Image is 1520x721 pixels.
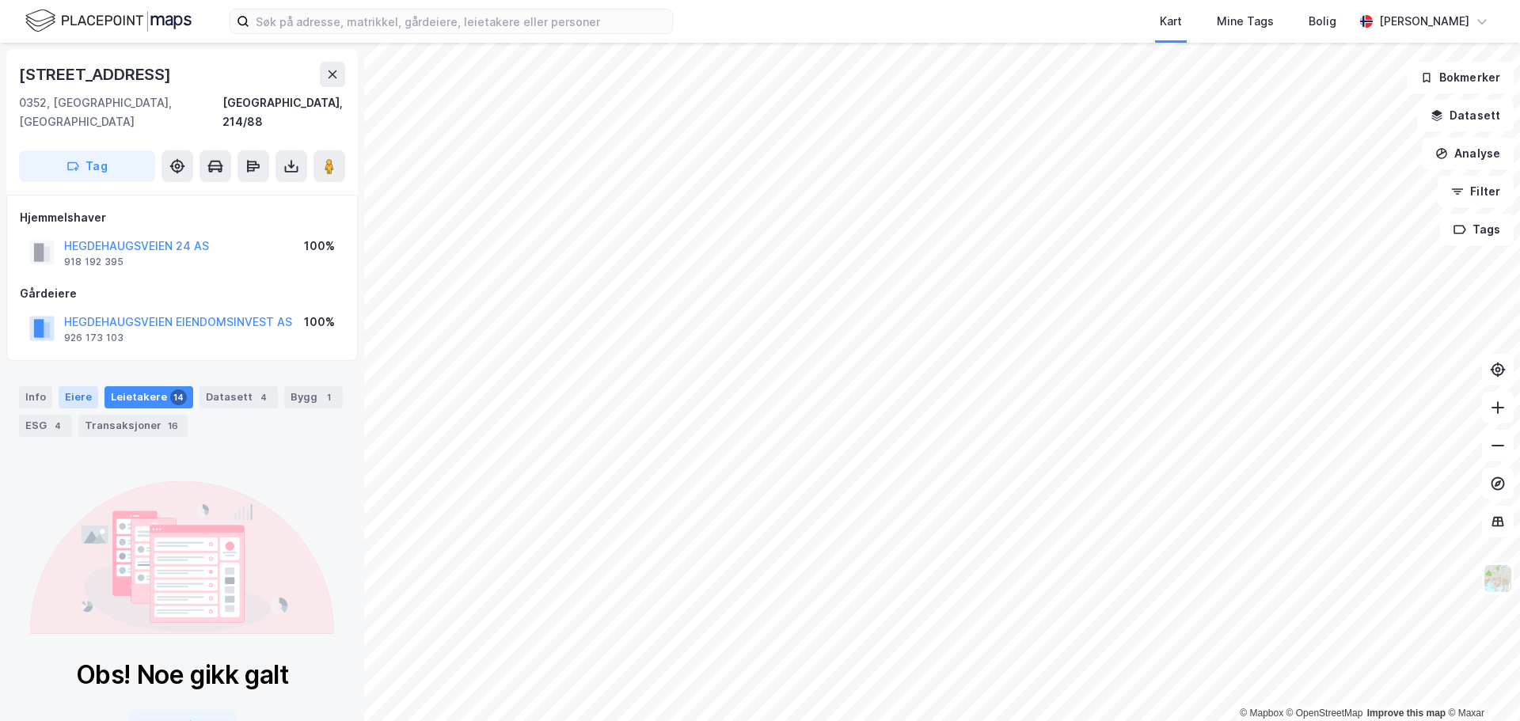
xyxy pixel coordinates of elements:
[304,313,335,332] div: 100%
[78,415,188,437] div: Transaksjoner
[1441,645,1520,721] iframe: Chat Widget
[19,150,155,182] button: Tag
[1367,708,1446,719] a: Improve this map
[256,389,272,405] div: 4
[1422,138,1514,169] button: Analyse
[1438,176,1514,207] button: Filter
[20,284,344,303] div: Gårdeiere
[64,332,123,344] div: 926 173 103
[19,386,52,408] div: Info
[1309,12,1336,31] div: Bolig
[1240,708,1283,719] a: Mapbox
[1160,12,1182,31] div: Kart
[165,418,181,434] div: 16
[1483,564,1513,594] img: Z
[1286,708,1363,719] a: OpenStreetMap
[249,9,672,33] input: Søk på adresse, matrikkel, gårdeiere, leietakere eller personer
[304,237,335,256] div: 100%
[104,386,193,408] div: Leietakere
[170,389,187,405] div: 14
[199,386,278,408] div: Datasett
[20,208,344,227] div: Hjemmelshaver
[1407,62,1514,93] button: Bokmerker
[321,389,336,405] div: 1
[76,659,289,691] div: Obs! Noe gikk galt
[64,256,123,268] div: 918 192 395
[25,7,192,35] img: logo.f888ab2527a4732fd821a326f86c7f29.svg
[1441,645,1520,721] div: Kontrollprogram for chat
[19,93,222,131] div: 0352, [GEOGRAPHIC_DATA], [GEOGRAPHIC_DATA]
[284,386,343,408] div: Bygg
[1379,12,1469,31] div: [PERSON_NAME]
[1417,100,1514,131] button: Datasett
[1217,12,1274,31] div: Mine Tags
[222,93,345,131] div: [GEOGRAPHIC_DATA], 214/88
[59,386,98,408] div: Eiere
[50,418,66,434] div: 4
[1440,214,1514,245] button: Tags
[19,415,72,437] div: ESG
[19,62,174,87] div: [STREET_ADDRESS]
